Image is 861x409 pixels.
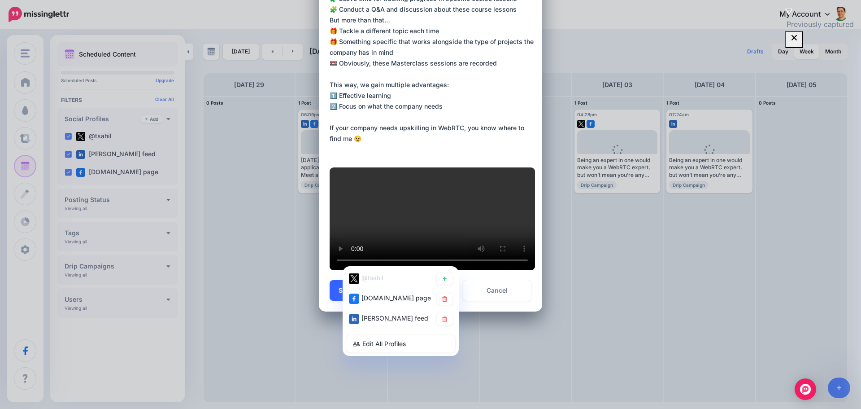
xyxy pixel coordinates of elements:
img: linkedin-square.png [349,313,359,324]
span: [PERSON_NAME] feed [361,314,428,322]
span: Schedule [339,287,367,294]
img: twitter-square.png [349,273,359,283]
a: Cancel [463,280,531,301]
a: Edit All Profiles [346,335,455,352]
img: facebook-square.png [349,293,359,303]
button: Schedule [330,280,385,301]
div: Open Intercom Messenger [795,378,816,400]
span: @tsahil [361,274,383,281]
span: [DOMAIN_NAME] page [361,294,431,302]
